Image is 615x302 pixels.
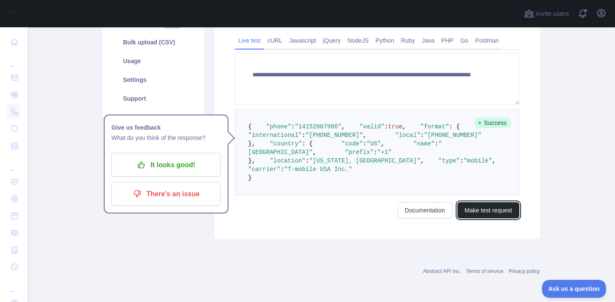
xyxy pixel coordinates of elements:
span: : [460,157,463,164]
button: Make test request [457,202,519,218]
span: "[US_STATE], [GEOGRAPHIC_DATA]" [309,157,420,164]
span: "international" [248,132,302,139]
a: Usage [113,52,194,70]
span: : { [302,140,313,147]
span: "[PHONE_NUMBER]" [424,132,481,139]
a: Terms of service [466,268,503,274]
span: } [248,174,252,181]
a: Support [113,89,194,108]
span: : [374,149,377,156]
a: cURL [264,34,286,47]
span: { [248,123,252,130]
a: Bulk upload (CSV) [113,33,194,52]
div: ... [7,276,20,293]
span: , [402,123,406,130]
span: , [363,132,366,139]
a: Documentation [398,202,452,218]
span: }, [248,157,255,164]
span: "mobile" [463,157,492,164]
span: "valid" [359,123,384,130]
div: ... [7,155,20,172]
a: Go [457,34,472,47]
a: PHP [438,34,457,47]
span: "14152007986" [295,123,341,130]
iframe: Toggle Customer Support [542,280,606,298]
span: }, [248,140,255,147]
a: Live test [235,34,264,47]
span: , [492,157,495,164]
span: : [384,123,388,130]
span: , [313,149,316,156]
a: Ruby [398,34,419,47]
span: : [420,132,424,139]
a: Java [419,34,438,47]
span: "local" [395,132,420,139]
a: Abstract API Inc. [423,268,461,274]
span: "+1" [377,149,392,156]
span: "US" [366,140,381,147]
span: "name" [413,140,435,147]
span: : [305,157,309,164]
a: Privacy policy [509,268,540,274]
a: Javascript [286,34,319,47]
span: "format" [420,123,449,130]
span: : [363,140,366,147]
span: "prefix" [345,149,374,156]
span: : [281,166,284,173]
span: "location" [269,157,305,164]
span: "T-mobile USA Inc." [284,166,352,173]
span: Invite users [536,9,569,19]
span: "phone" [266,123,291,130]
span: "country" [269,140,302,147]
a: jQuery [319,34,344,47]
span: : { [449,123,460,130]
p: What do you think of the response? [111,133,221,143]
a: Postman [472,34,502,47]
span: "carrier" [248,166,281,173]
span: : [291,123,295,130]
span: "code" [341,140,363,147]
span: : [302,132,305,139]
span: "type" [438,157,460,164]
h1: Give us feedback [111,122,221,133]
a: NodeJS [344,34,372,47]
span: "[PHONE_NUMBER]" [305,132,363,139]
span: , [341,123,345,130]
span: , [381,140,384,147]
a: Python [372,34,398,47]
a: Settings [113,70,194,89]
div: ... [7,51,20,68]
span: Success [474,118,511,128]
span: , [420,157,424,164]
span: true [388,123,403,130]
span: : [435,140,438,147]
button: Invite users [522,7,571,20]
